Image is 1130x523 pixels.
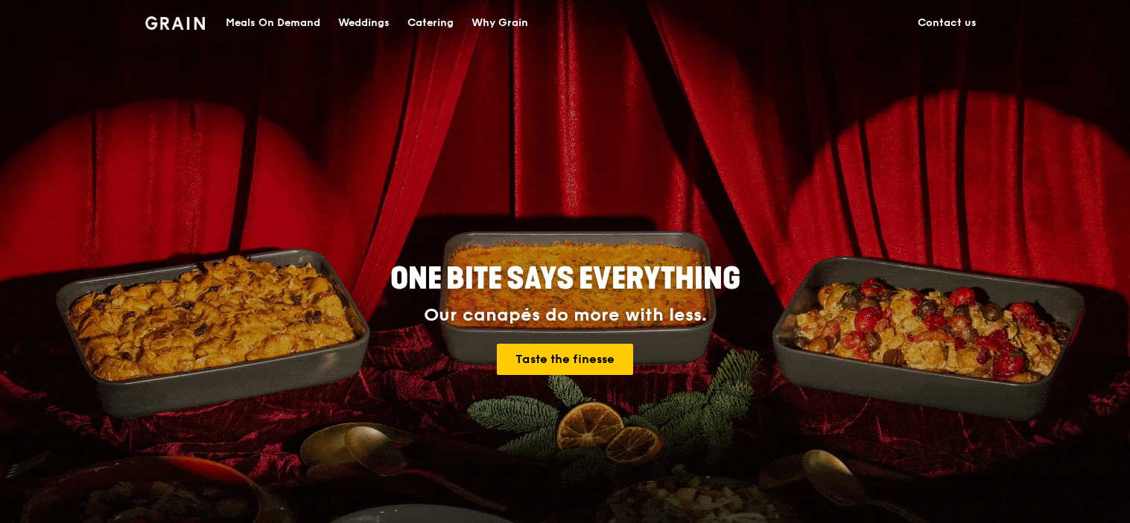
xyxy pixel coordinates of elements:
[297,305,834,326] div: Our canapés do more with less.
[407,1,454,45] div: Catering
[399,1,463,45] a: Catering
[497,344,633,375] a: Taste the finesse
[463,1,537,45] a: Why Grain
[338,1,390,45] div: Weddings
[390,261,740,297] span: ONE BITE SAYS EVERYTHING
[909,1,985,45] a: Contact us
[145,16,206,30] img: Grain
[226,1,320,45] div: Meals On Demand
[472,1,528,45] div: Why Grain
[329,1,399,45] a: Weddings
